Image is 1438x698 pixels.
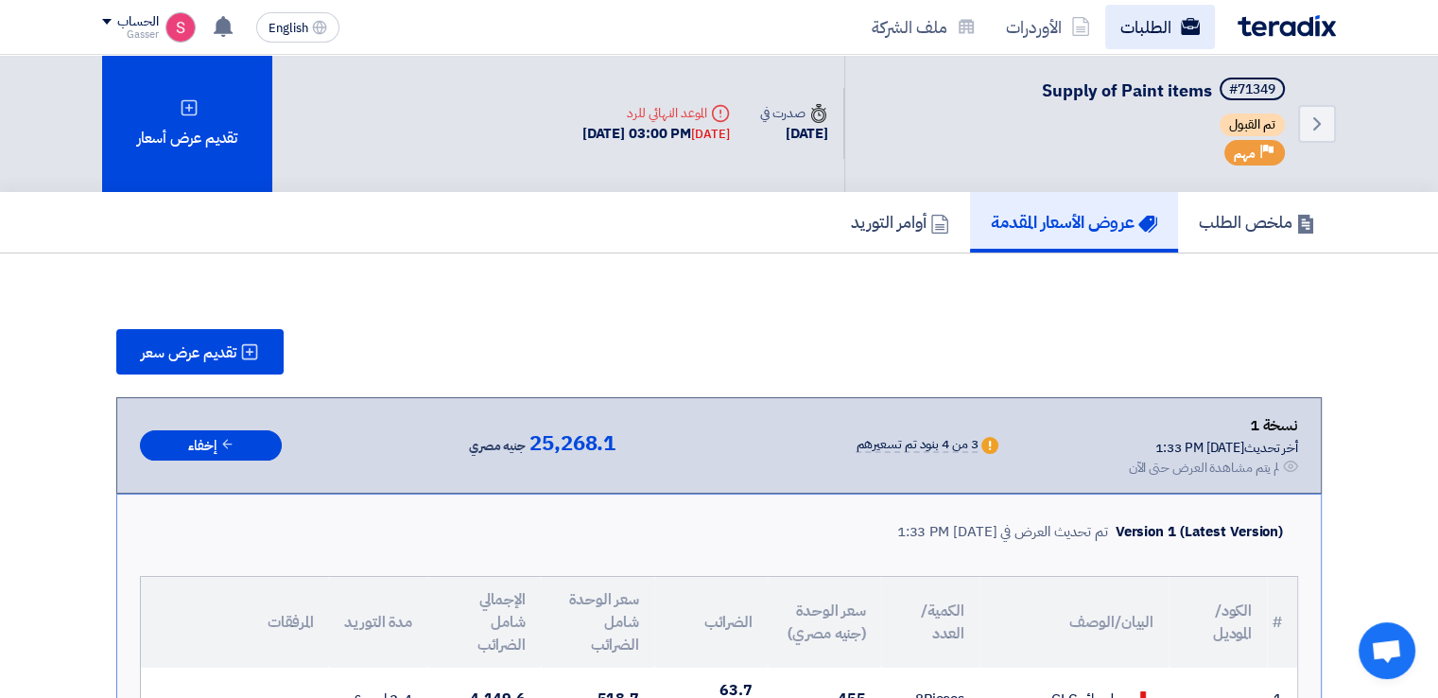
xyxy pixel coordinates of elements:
[881,577,979,668] th: الكمية/العدد
[1128,413,1298,438] div: نسخة 1
[141,345,236,360] span: تقديم عرض سعر
[102,29,158,40] div: Gasser
[529,432,615,455] span: 25,268.1
[691,125,729,144] div: [DATE]
[256,12,339,43] button: English
[141,577,329,668] th: المرفقات
[1116,521,1283,543] div: Version 1 (Latest Version)
[1234,145,1256,163] span: مهم
[1359,622,1415,679] div: Open chat
[897,521,1108,543] div: تم تحديث العرض في [DATE] 1:33 PM
[830,192,970,253] a: أوامر التوريد
[1267,577,1297,668] th: #
[140,430,282,462] button: إخفاء
[1169,577,1267,668] th: الكود/الموديل
[1042,78,1289,104] h5: Supply of Paint items
[857,5,991,49] a: ملف الشركة
[760,123,828,145] div: [DATE]
[654,577,768,668] th: الضرائب
[1105,5,1215,49] a: الطلبات
[1229,83,1275,96] div: #71349
[329,577,427,668] th: مدة التوريد
[1220,113,1285,136] span: تم القبول
[991,211,1157,233] h5: عروض الأسعار المقدمة
[541,577,654,668] th: سعر الوحدة شامل الضرائب
[1199,211,1315,233] h5: ملخص الطلب
[117,14,158,30] div: الحساب
[582,103,730,123] div: الموعد النهائي للرد
[1128,458,1279,478] div: لم يتم مشاهدة العرض حتى الآن
[979,577,1169,668] th: البيان/الوصف
[1238,15,1336,37] img: Teradix logo
[1178,192,1336,253] a: ملخص الطلب
[768,577,881,668] th: سعر الوحدة (جنيه مصري)
[1042,78,1212,103] span: Supply of Paint items
[269,22,308,35] span: English
[427,577,541,668] th: الإجمالي شامل الضرائب
[1128,438,1298,458] div: أخر تحديث [DATE] 1:33 PM
[116,329,284,375] button: تقديم عرض سعر
[760,103,828,123] div: صدرت في
[970,192,1178,253] a: عروض الأسعار المقدمة
[991,5,1105,49] a: الأوردرات
[851,211,949,233] h5: أوامر التوريد
[102,55,272,192] div: تقديم عرض أسعار
[165,12,196,43] img: unnamed_1748516558010.png
[582,123,730,145] div: [DATE] 03:00 PM
[469,435,526,458] span: جنيه مصري
[856,438,978,453] div: 3 من 4 بنود تم تسعيرهم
